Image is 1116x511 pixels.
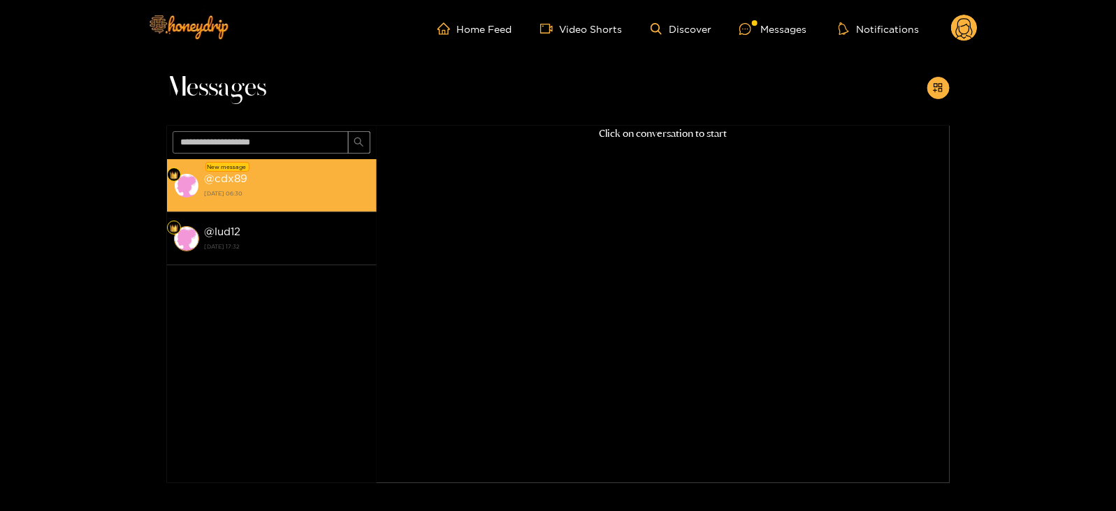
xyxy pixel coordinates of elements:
span: appstore-add [933,82,943,94]
span: search [354,137,364,149]
strong: @ cdx89 [205,172,248,184]
img: conversation [174,226,199,251]
span: video-camera [540,22,560,35]
span: Messages [167,71,267,105]
button: Notifications [834,22,923,36]
img: conversation [174,173,199,198]
p: Click on conversation to start [377,126,950,142]
span: home [437,22,457,35]
div: New message [205,162,249,172]
div: Messages [739,21,806,37]
strong: [DATE] 17:32 [205,240,370,253]
a: Video Shorts [540,22,623,35]
a: Discover [651,23,711,35]
strong: [DATE] 06:30 [205,187,370,200]
img: Fan Level [170,224,178,232]
img: Fan Level [170,171,178,179]
button: appstore-add [927,77,950,99]
strong: @ lud12 [205,225,241,237]
a: Home Feed [437,22,512,35]
button: search [348,131,370,154]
